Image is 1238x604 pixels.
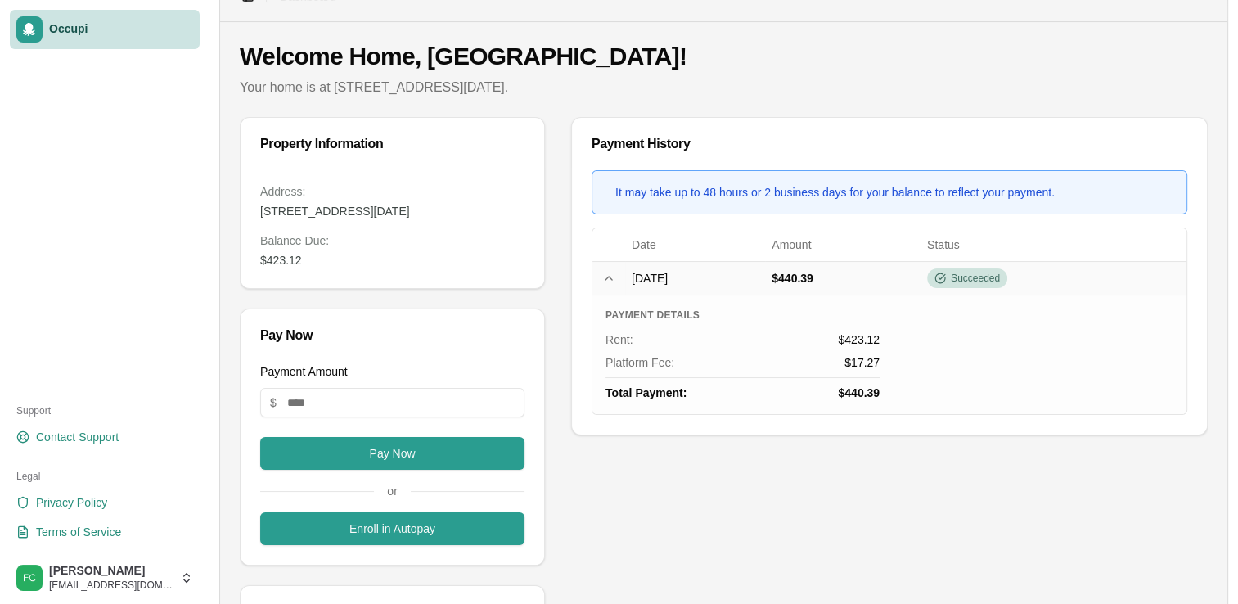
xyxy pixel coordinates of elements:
[36,494,107,511] span: Privacy Policy
[772,272,813,285] span: $440.39
[10,10,200,49] a: Occupi
[10,489,200,516] a: Privacy Policy
[260,437,524,470] button: Pay Now
[10,398,200,424] div: Support
[374,483,410,499] span: or
[240,78,1208,97] p: Your home is at [STREET_ADDRESS][DATE].
[49,22,193,37] span: Occupi
[615,184,1055,201] div: It may take up to 48 hours or 2 business days for your balance to reflect your payment.
[605,331,633,348] span: Rent :
[838,385,880,401] span: $440.39
[838,331,880,348] span: $423.12
[270,394,277,411] span: $
[625,228,765,261] th: Date
[765,228,921,261] th: Amount
[632,272,668,285] span: [DATE]
[260,329,524,342] div: Pay Now
[260,252,524,268] dd: $423.12
[260,137,524,151] div: Property Information
[605,309,880,322] h4: Payment Details
[16,565,43,591] img: Felisha Cisneros
[260,203,524,219] dd: [STREET_ADDRESS][DATE]
[605,385,687,401] span: Total Payment:
[36,524,121,540] span: Terms of Service
[49,564,173,579] span: [PERSON_NAME]
[10,463,200,489] div: Legal
[10,424,200,450] a: Contact Support
[844,354,880,371] span: $17.27
[10,519,200,545] a: Terms of Service
[592,137,1187,151] div: Payment History
[260,365,348,378] label: Payment Amount
[49,579,173,592] span: [EMAIL_ADDRESS][DOMAIN_NAME]
[260,183,524,200] dt: Address:
[240,42,1208,71] h1: Welcome Home, [GEOGRAPHIC_DATA]!
[921,228,1186,261] th: Status
[605,354,674,371] span: Platform Fee:
[10,558,200,597] button: Felisha Cisneros[PERSON_NAME][EMAIL_ADDRESS][DOMAIN_NAME]
[951,272,1000,285] span: Succeeded
[260,512,524,545] button: Enroll in Autopay
[260,232,524,249] dt: Balance Due :
[36,429,119,445] span: Contact Support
